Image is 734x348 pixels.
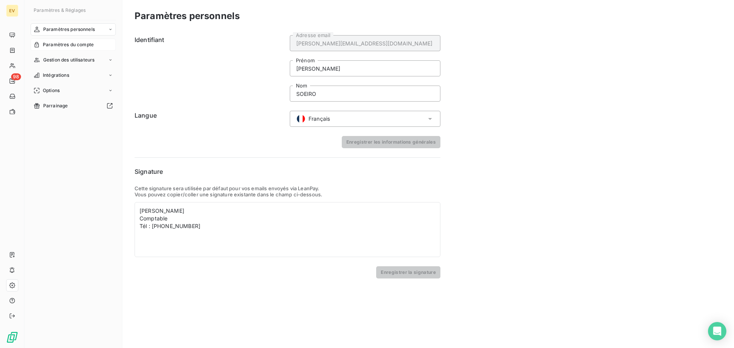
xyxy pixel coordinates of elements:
input: placeholder [290,86,440,102]
a: Paramètres du compte [31,39,116,51]
input: placeholder [290,60,440,76]
h3: Paramètres personnels [135,9,240,23]
span: Parrainage [43,102,68,109]
div: Open Intercom Messenger [708,322,726,340]
h6: Langue [135,111,285,127]
div: Tél : [PHONE_NUMBER] [140,222,435,230]
p: Cette signature sera utilisée par défaut pour vos emails envoyés via LeanPay. [135,185,440,191]
span: Français [309,115,330,123]
h6: Identifiant [135,35,285,102]
div: [PERSON_NAME] [140,207,435,215]
span: Intégrations [43,72,69,79]
span: Paramètres personnels [43,26,95,33]
div: Comptable [140,215,435,222]
span: Options [43,87,60,94]
span: Paramètres & Réglages [34,7,86,13]
span: Paramètres du compte [43,41,94,48]
input: placeholder [290,35,440,51]
span: Gestion des utilisateurs [43,57,95,63]
p: Vous pouvez copier/coller une signature existante dans le champ ci-dessous. [135,191,440,197]
img: Logo LeanPay [6,331,18,343]
h6: Signature [135,167,440,176]
div: EV [6,5,18,17]
button: Enregistrer la signature [376,266,440,278]
button: Enregistrer les informations générales [342,136,440,148]
a: Parrainage [31,100,116,112]
span: 98 [11,73,21,80]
